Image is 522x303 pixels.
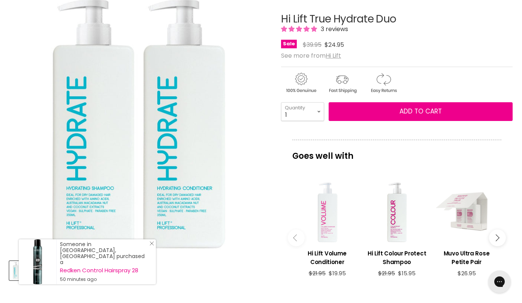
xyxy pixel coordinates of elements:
[60,267,148,273] a: Redken Control Hairspray 28
[147,241,154,249] a: Close Notification
[281,102,324,121] select: Quantity
[296,243,358,270] a: View product:Hi Lift Volume Conditioner
[458,269,476,277] span: $26.95
[281,51,341,60] span: See more from
[366,249,428,266] h3: Hi Lift Colour Protect Shampoo
[281,40,297,48] span: Sale
[150,241,154,246] svg: Close Icon
[60,241,148,282] div: Someone in [GEOGRAPHIC_DATA], [GEOGRAPHIC_DATA] purchased a
[325,40,344,49] span: $24.95
[326,51,341,60] a: Hi Lift
[19,239,56,284] a: Visit product page
[329,269,346,277] span: $19.95
[435,243,498,270] a: View product:Muvo Ultra Rose Petite Pair
[9,261,28,280] button: Hi Lift True Hydrate Duo
[281,25,319,33] span: 5.00 stars
[60,276,148,282] small: 50 minutes ago
[281,13,513,25] h1: Hi Lift True Hydrate Duo
[281,72,321,94] img: genuine.gif
[366,243,428,270] a: View product:Hi Lift Colour Protect Shampoo
[10,262,28,279] img: Hi Lift True Hydrate Duo
[485,268,515,296] iframe: Gorgias live chat messenger
[363,72,403,94] img: returns.gif
[378,269,395,277] span: $21.95
[329,102,513,121] button: Add to cart
[435,249,498,266] h3: Muvo Ultra Rose Petite Pair
[399,107,442,116] span: Add to cart
[292,140,501,164] p: Goes well with
[309,269,326,277] span: $21.95
[319,25,348,33] span: 3 reviews
[322,72,362,94] img: shipping.gif
[303,40,322,49] span: $39.95
[8,259,270,280] div: Product thumbnails
[398,269,416,277] span: $15.95
[296,249,358,266] h3: Hi Lift Volume Conditioner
